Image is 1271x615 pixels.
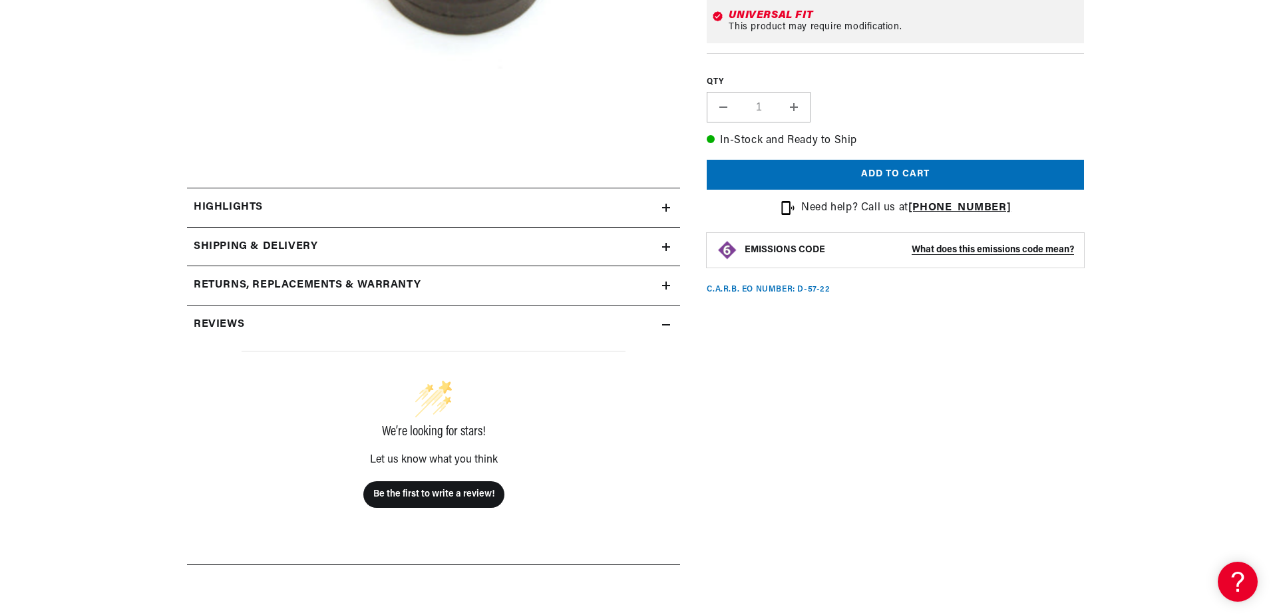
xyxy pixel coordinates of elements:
p: C.A.R.B. EO Number: D-57-22 [707,284,830,296]
button: Be the first to write a review! [363,481,504,508]
h2: Returns, Replacements & Warranty [194,277,421,294]
label: QTY [707,77,1084,88]
strong: EMISSIONS CODE [745,245,825,255]
a: [PHONE_NUMBER] [908,202,1011,213]
h2: Highlights [194,199,263,216]
img: Emissions code [717,240,738,261]
div: Universal Fit [729,10,1079,21]
summary: Shipping & Delivery [187,228,680,266]
p: Need help? Call us at [801,200,1011,217]
div: customer reviews [194,344,673,554]
summary: Reviews [187,306,680,344]
div: We’re looking for stars! [242,425,626,439]
strong: What does this emissions code mean? [912,245,1074,255]
div: This product may require modification. [729,22,1079,33]
summary: Returns, Replacements & Warranty [187,266,680,305]
button: Add to cart [707,160,1084,190]
h2: Reviews [194,316,244,333]
div: Let us know what you think [242,455,626,465]
p: In-Stock and Ready to Ship [707,132,1084,150]
h2: Shipping & Delivery [194,238,317,256]
summary: Highlights [187,188,680,227]
button: EMISSIONS CODEWhat does this emissions code mean? [745,244,1074,256]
